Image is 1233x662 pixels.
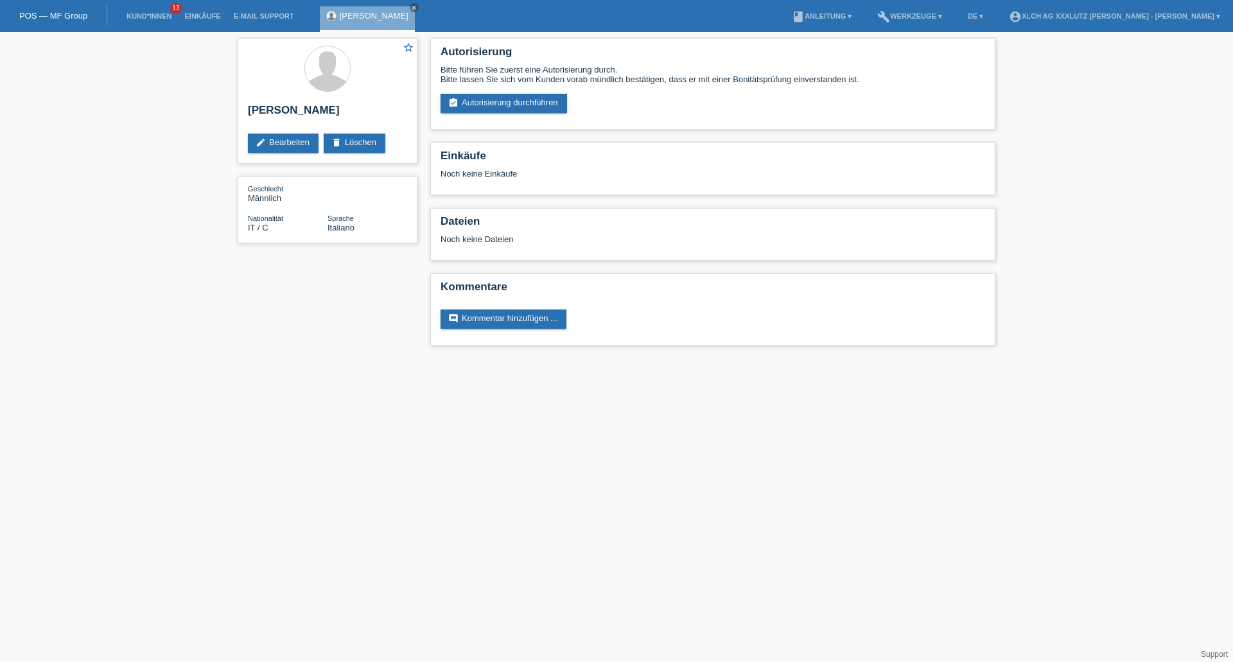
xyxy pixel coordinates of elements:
[340,11,408,21] a: [PERSON_NAME]
[403,42,414,55] a: star_border
[441,94,567,113] a: assignment_turned_inAutorisierung durchführen
[178,12,227,20] a: Einkäufe
[448,98,459,108] i: assignment_turned_in
[248,134,319,153] a: editBearbeiten
[441,234,833,244] div: Noch keine Dateien
[441,281,985,300] h2: Kommentare
[331,137,342,148] i: delete
[403,42,414,53] i: star_border
[1002,12,1227,20] a: account_circleXLCH AG XXXLutz [PERSON_NAME] - [PERSON_NAME] ▾
[324,134,385,153] a: deleteLöschen
[256,137,266,148] i: edit
[248,104,407,123] h2: [PERSON_NAME]
[785,12,858,20] a: bookAnleitung ▾
[871,12,949,20] a: buildWerkzeuge ▾
[248,185,283,193] span: Geschlecht
[441,65,985,84] div: Bitte führen Sie zuerst eine Autorisierung durch. Bitte lassen Sie sich vom Kunden vorab mündlich...
[792,10,805,23] i: book
[170,3,182,14] span: 13
[248,214,283,222] span: Nationalität
[248,184,328,203] div: Männlich
[248,223,268,232] span: Italien / C / 01.10.2014
[441,169,985,188] div: Noch keine Einkäufe
[1201,650,1228,659] a: Support
[227,12,301,20] a: E-Mail Support
[448,313,459,324] i: comment
[19,11,87,21] a: POS — MF Group
[120,12,178,20] a: Kund*innen
[441,150,985,169] h2: Einkäufe
[411,4,417,11] i: close
[877,10,890,23] i: build
[441,215,985,234] h2: Dateien
[441,309,566,329] a: commentKommentar hinzufügen ...
[328,214,354,222] span: Sprache
[441,46,985,65] h2: Autorisierung
[961,12,990,20] a: DE ▾
[410,3,419,12] a: close
[328,223,354,232] span: Italiano
[1009,10,1022,23] i: account_circle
